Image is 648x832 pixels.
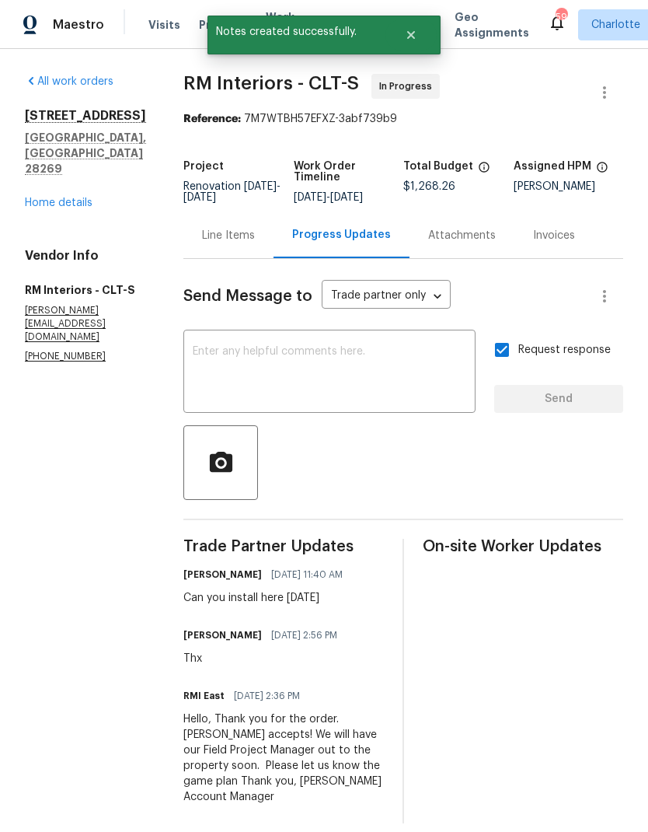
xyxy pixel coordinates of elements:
span: Projects [199,17,247,33]
div: 7M7WTBH57EFXZ-3abf739b9 [183,111,623,127]
h5: Total Budget [403,161,473,172]
h5: Project [183,161,224,172]
h6: RMI East [183,688,225,704]
span: Visits [148,17,180,33]
a: Home details [25,198,92,208]
div: Progress Updates [292,227,391,243]
div: Trade partner only [322,284,451,309]
div: [PERSON_NAME] [514,181,624,192]
span: Trade Partner Updates [183,539,384,554]
span: $1,268.26 [403,181,455,192]
span: Request response [518,342,611,358]
div: Line Items [202,228,255,243]
span: - [294,192,363,203]
button: Close [385,19,437,51]
h6: [PERSON_NAME] [183,567,262,582]
h6: [PERSON_NAME] [183,627,262,643]
span: [DATE] [330,192,363,203]
h5: Assigned HPM [514,161,591,172]
span: [DATE] 2:56 PM [271,627,337,643]
div: Thx [183,651,347,666]
span: [DATE] [183,192,216,203]
span: [DATE] [244,181,277,192]
span: [DATE] 11:40 AM [271,567,343,582]
div: 59 [556,9,566,25]
span: Maestro [53,17,104,33]
div: Attachments [428,228,496,243]
a: All work orders [25,76,113,87]
span: [DATE] 2:36 PM [234,688,300,704]
span: Geo Assignments [455,9,529,40]
b: Reference: [183,114,241,124]
span: RM Interiors - CLT-S [183,74,359,93]
span: Send Message to [183,288,312,304]
span: - [183,181,280,203]
h5: RM Interiors - CLT-S [25,282,146,298]
span: The hpm assigned to this work order. [596,161,608,181]
span: Notes created successfully. [207,16,385,48]
span: In Progress [379,79,438,94]
span: On-site Worker Updates [423,539,623,554]
span: Work Orders [266,9,305,40]
h4: Vendor Info [25,248,146,264]
span: Renovation [183,181,280,203]
h5: Work Order Timeline [294,161,404,183]
span: [DATE] [294,192,326,203]
div: Can you install here [DATE] [183,590,352,606]
span: The total cost of line items that have been proposed by Opendoor. This sum includes line items th... [478,161,490,181]
div: Invoices [533,228,575,243]
div: Hello, Thank you for the order. [PERSON_NAME] accepts! We will have our Field Project Manager out... [183,711,384,805]
span: Charlotte [591,17,640,33]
